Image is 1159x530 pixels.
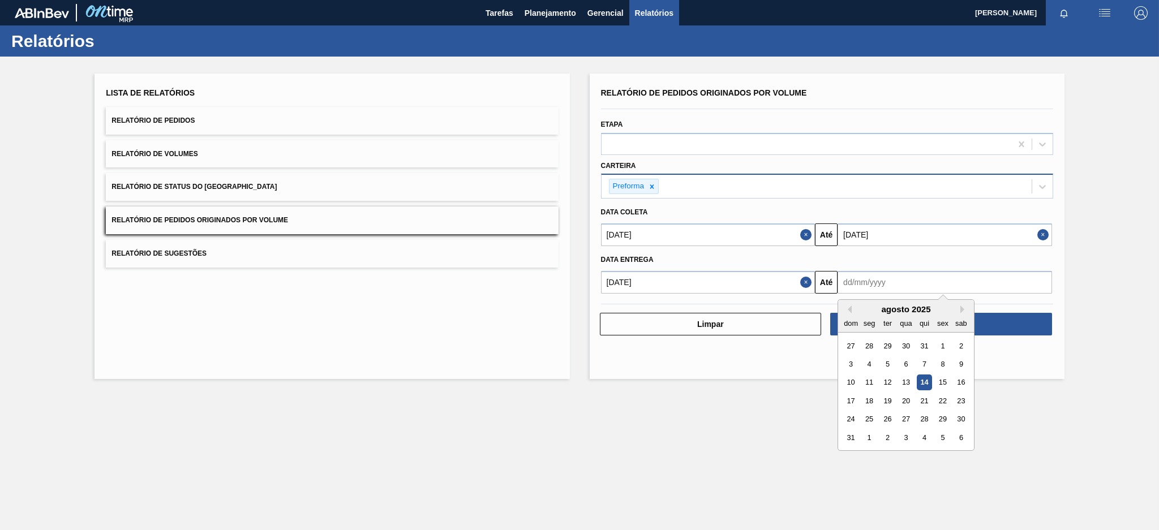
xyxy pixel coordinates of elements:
[862,356,877,372] div: Choose segunda-feira, 4 de agosto de 2025
[880,374,895,390] div: Choose terça-feira, 12 de agosto de 2025
[601,271,815,294] input: dd/mm/yyyy
[106,107,558,135] button: Relatório de Pedidos
[960,305,968,313] button: Next Month
[15,8,69,18] img: TNhmsLtSVTkK8tSr43FrP2fwEKptu5GPRR3wAAAABJRU5ErkJggg==
[862,393,877,408] div: Choose segunda-feira, 18 de agosto de 2025
[954,356,969,372] div: Choose sábado, 9 de agosto de 2025
[899,393,914,408] div: Choose quarta-feira, 20 de agosto de 2025
[1046,5,1082,21] button: Notificações
[111,216,288,224] span: Relatório de Pedidos Originados por Volume
[917,393,932,408] div: Choose quinta-feira, 21 de agosto de 2025
[899,356,914,372] div: Choose quarta-feira, 6 de agosto de 2025
[917,430,932,445] div: Choose quinta-feira, 4 de setembro de 2025
[601,256,654,264] span: Data entrega
[935,356,950,372] div: Choose sexta-feira, 8 de agosto de 2025
[838,271,1052,294] input: dd/mm/yyyy
[880,316,895,331] div: ter
[899,338,914,353] div: Choose quarta-feira, 30 de julho de 2025
[601,223,815,246] input: dd/mm/yyyy
[862,316,877,331] div: seg
[111,183,277,191] span: Relatório de Status do [GEOGRAPHIC_DATA]
[954,316,969,331] div: sab
[111,249,207,257] span: Relatório de Sugestões
[111,150,198,158] span: Relatório de Volumes
[609,179,646,193] div: Preforma
[862,411,877,426] div: Choose segunda-feira, 25 de agosto de 2025
[862,430,877,445] div: Choose segunda-feira, 1 de setembro de 2025
[111,117,195,124] span: Relatório de Pedidos
[1098,6,1111,20] img: userActions
[600,313,822,335] button: Limpar
[838,223,1052,246] input: dd/mm/yyyy
[843,430,858,445] div: Choose domingo, 31 de agosto de 2025
[917,356,932,372] div: Choose quinta-feira, 7 de agosto de 2025
[935,374,950,390] div: Choose sexta-feira, 15 de agosto de 2025
[935,338,950,353] div: Choose sexta-feira, 1 de agosto de 2025
[935,411,950,426] div: Choose sexta-feira, 29 de agosto de 2025
[106,88,195,97] span: Lista de Relatórios
[899,430,914,445] div: Choose quarta-feira, 3 de setembro de 2025
[815,223,838,246] button: Até
[843,338,858,353] div: Choose domingo, 27 de julho de 2025
[917,374,932,390] div: Choose quinta-feira, 14 de agosto de 2025
[935,393,950,408] div: Choose sexta-feira, 22 de agosto de 2025
[917,411,932,426] div: Choose quinta-feira, 28 de agosto de 2025
[862,338,877,353] div: Choose segunda-feira, 28 de julho de 2025
[880,430,895,445] div: Choose terça-feira, 2 de setembro de 2025
[935,430,950,445] div: Choose sexta-feira, 5 de setembro de 2025
[842,337,970,447] div: month 2025-08
[815,271,838,294] button: Até
[587,6,624,20] span: Gerencial
[106,240,558,268] button: Relatório de Sugestões
[880,393,895,408] div: Choose terça-feira, 19 de agosto de 2025
[880,411,895,426] div: Choose terça-feira, 26 de agosto de 2025
[830,313,1052,335] button: Download
[601,88,807,97] span: Relatório de Pedidos Originados por Volume
[800,271,815,294] button: Close
[601,120,623,128] label: Etapa
[1134,6,1148,20] img: Logout
[899,411,914,426] div: Choose quarta-feira, 27 de agosto de 2025
[935,316,950,331] div: sex
[844,305,852,313] button: Previous Month
[11,35,212,48] h1: Relatórios
[601,162,636,170] label: Carteira
[106,173,558,201] button: Relatório de Status do [GEOGRAPHIC_DATA]
[525,6,576,20] span: Planejamento
[954,393,969,408] div: Choose sábado, 23 de agosto de 2025
[838,304,974,314] div: agosto 2025
[486,6,513,20] span: Tarefas
[880,338,895,353] div: Choose terça-feira, 29 de julho de 2025
[954,338,969,353] div: Choose sábado, 2 de agosto de 2025
[843,374,858,390] div: Choose domingo, 10 de agosto de 2025
[843,356,858,372] div: Choose domingo, 3 de agosto de 2025
[1037,223,1052,246] button: Close
[843,316,858,331] div: dom
[899,316,914,331] div: qua
[106,206,558,234] button: Relatório de Pedidos Originados por Volume
[843,393,858,408] div: Choose domingo, 17 de agosto de 2025
[917,338,932,353] div: Choose quinta-feira, 31 de julho de 2025
[635,6,673,20] span: Relatórios
[843,411,858,426] div: Choose domingo, 24 de agosto de 2025
[106,140,558,168] button: Relatório de Volumes
[862,374,877,390] div: Choose segunda-feira, 11 de agosto de 2025
[880,356,895,372] div: Choose terça-feira, 5 de agosto de 2025
[954,374,969,390] div: Choose sábado, 16 de agosto de 2025
[800,223,815,246] button: Close
[899,374,914,390] div: Choose quarta-feira, 13 de agosto de 2025
[954,430,969,445] div: Choose sábado, 6 de setembro de 2025
[917,316,932,331] div: qui
[601,208,648,216] span: Data coleta
[954,411,969,426] div: Choose sábado, 30 de agosto de 2025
